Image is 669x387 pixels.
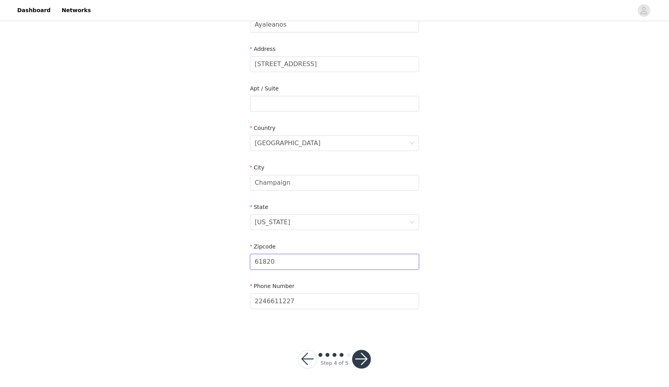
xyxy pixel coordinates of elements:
label: Address [250,46,275,52]
div: Illinois [255,215,290,230]
label: State [250,204,268,210]
div: United States [255,136,320,151]
i: icon: down [410,220,414,225]
div: Step 4 of 5 [320,359,348,367]
label: Country [250,125,275,131]
label: Apt / Suite [250,85,279,92]
label: Phone Number [250,283,295,289]
label: City [250,164,264,171]
i: icon: down [410,141,414,146]
label: Zipcode [250,243,276,250]
div: avatar [640,4,647,17]
a: Dashboard [13,2,55,19]
a: Networks [57,2,95,19]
